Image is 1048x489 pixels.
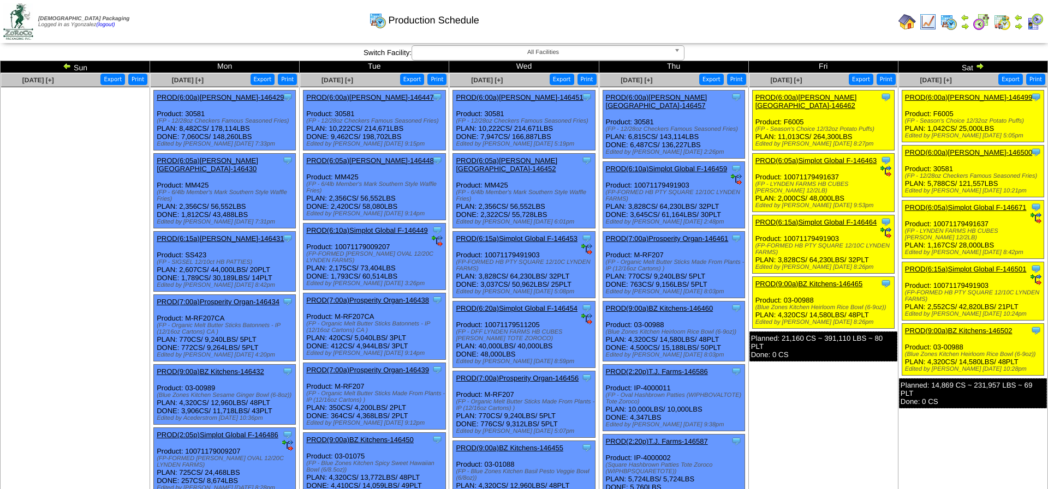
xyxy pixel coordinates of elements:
[577,74,597,85] button: Print
[282,440,293,451] img: ediSmall.gif
[770,76,802,84] a: [DATE] [+]
[432,236,443,246] img: ediSmall.gif
[755,304,894,311] div: (Blue Zones Kitchen Heirloom Rice Bowl (6-9oz))
[905,148,1032,156] a: PROD(6:00a)[PERSON_NAME]-146500
[755,280,863,288] a: PROD(9:00a)BZ Kitchens-146465
[453,232,595,298] div: Product: 10071179491903 PLAN: 3,828CS / 64,230LBS / 32PLT DONE: 3,037CS / 50,962LBS / 25PLT
[282,233,293,244] img: Tooltip
[880,166,891,177] img: ediSmall.gif
[306,460,445,473] div: (FP - Blue Zones Kitchen Spicy Sweet Hawaiian Bowl (6/8.5oz))
[432,364,443,375] img: Tooltip
[606,126,745,132] div: (FP - 12/28oz Checkers Famous Seasoned Fries)
[998,74,1023,85] button: Export
[63,62,72,70] img: arrowleft.gif
[877,74,896,85] button: Print
[905,188,1044,194] div: Edited by [PERSON_NAME] [DATE] 10:21pm
[456,93,583,101] a: PROD(6:00a)[PERSON_NAME]-146451
[157,282,295,288] div: Edited by [PERSON_NAME] [DATE] 8:42pm
[581,233,592,244] img: Tooltip
[157,431,278,439] a: PROD(2:05p)Simplot Global F-146486
[606,189,745,202] div: (FP-FORMED HB PTY SQUARE 12/10C LYNDEN FARMS)
[898,13,916,31] img: home.gif
[157,141,295,147] div: Edited by [PERSON_NAME] [DATE] 7:33pm
[603,162,745,228] div: Product: 10071179491903 PLAN: 3,828CS / 64,230LBS / 32PLT DONE: 3,645CS / 61,164LBS / 30PLT
[128,74,147,85] button: Print
[905,228,1044,241] div: (FP - LYNDEN FARMS HB CUBES [PERSON_NAME] 12/2LB)
[300,61,449,73] td: Tue
[157,93,284,101] a: PROD(6:00a)[PERSON_NAME]-146429
[3,3,33,40] img: zoroco-logo-small.webp
[731,163,742,174] img: Tooltip
[731,92,742,102] img: Tooltip
[306,118,445,124] div: (FP - 12/28oz Checkers Famous Seasoned Fries)
[456,156,557,173] a: PROD(6:05a)[PERSON_NAME][GEOGRAPHIC_DATA]-146452
[1026,74,1045,85] button: Print
[432,434,443,445] img: Tooltip
[306,350,445,357] div: Edited by [PERSON_NAME] [DATE] 9:14pm
[427,74,446,85] button: Print
[905,265,1027,273] a: PROD(6:15a)Simplot Global F-146501
[755,243,894,256] div: (FP-FORMED HB PTY SQUARE 12/10C LYNDEN FARMS)
[157,415,295,421] div: Edited by Acederstrom [DATE] 10:36pm
[157,118,295,124] div: (FP - 12/28oz Checkers Famous Seasoned Fries)
[581,92,592,102] img: Tooltip
[306,390,445,403] div: (FP - Organic Melt Butter Sticks Made From Plants - IP (12/16oz Cartons) )
[157,298,279,306] a: PROD(7:00a)Prosperity Organ-146434
[432,225,443,236] img: Tooltip
[905,366,1044,372] div: Edited by [PERSON_NAME] [DATE] 10:28pm
[1014,13,1023,22] img: arrowleft.gif
[306,93,433,101] a: PROD(6:00a)[PERSON_NAME]-146447
[471,76,503,84] span: [DATE] [+]
[278,74,297,85] button: Print
[416,46,670,59] span: All Facilities
[905,327,1013,335] a: PROD(9:00a)BZ Kitchens-146502
[306,296,429,304] a: PROD(7:00a)Prosperity Organ-146438
[899,378,1047,408] div: Planned: 14,869 CS ~ 231,957 LBS ~ 69 PLT Done: 0 CS
[905,118,1044,124] div: (FP - Season's Choice 12/32oz Potato Puffs)
[755,218,877,226] a: PROD(6:15a)Simplot Global F-146464
[581,372,592,383] img: Tooltip
[581,155,592,166] img: Tooltip
[606,392,745,405] div: (FP - Oval Hashbrown Patties (WIPHBOVALTOTE) Tote Zoroco)
[755,181,894,194] div: (FP - LYNDEN FARMS HB CUBES [PERSON_NAME] 12/2LB)
[97,22,115,28] a: (logout)
[456,358,594,365] div: Edited by [PERSON_NAME] [DATE] 8:59pm
[157,259,295,265] div: (FP - SIGSEL 12/10ct HB PATTIES)
[919,13,937,31] img: line_graph.gif
[456,259,594,272] div: (FP-FORMED HB PTY SQUARE 12/10C LYNDEN FARMS)
[606,149,745,155] div: Edited by [PERSON_NAME] [DATE] 2:26pm
[456,189,594,202] div: (FP - 6/4lb Member's Mark Southern Style Waffle Fries)
[755,141,894,147] div: Edited by [PERSON_NAME] [DATE] 8:27pm
[306,420,445,426] div: Edited by [PERSON_NAME] [DATE] 9:12pm
[599,61,748,73] td: Thu
[606,93,707,110] a: PROD(6:00a)[PERSON_NAME][GEOGRAPHIC_DATA]-146457
[157,189,295,202] div: (FP - 6/4lb Member's Mark Southern Style Waffle Fries)
[581,244,592,255] img: ediSmall.gif
[1031,274,1041,285] img: ediSmall.gif
[306,280,445,287] div: Edited by [PERSON_NAME] [DATE] 3:26pm
[453,90,595,150] div: Product: 30581 PLAN: 10,222CS / 214,671LBS DONE: 7,947CS / 166,887LBS
[880,227,891,238] img: ediSmall.gif
[699,74,724,85] button: Export
[905,351,1044,358] div: (Blue Zones Kitchen Heirloom Rice Bowl (6-9oz))
[905,93,1032,101] a: PROD(6:00a)[PERSON_NAME]-146499
[581,303,592,313] img: Tooltip
[603,365,745,431] div: Product: IP-4000011 PLAN: 10,000LBS / 10,000LBS DONE: 4,347LBS
[282,429,293,440] img: Tooltip
[603,232,745,298] div: Product: M-RF207 PLAN: 770CS / 9,240LBS / 5PLT DONE: 763CS / 9,156LBS / 5PLT
[432,92,443,102] img: Tooltip
[898,61,1047,73] td: Sat
[606,304,713,312] a: PROD(9:00a)BZ Kitchens-146460
[902,90,1044,142] div: Product: F6005 PLAN: 1,042CS / 25,000LBS
[752,277,894,329] div: Product: 03-00988 PLAN: 4,320CS / 14,580LBS / 48PLT
[150,61,300,73] td: Mon
[606,367,708,376] a: PROD(2:20p)T.J. Farms-146586
[306,226,428,234] a: PROD(6:10a)Simplot Global F-146449
[905,249,1044,256] div: Edited by [PERSON_NAME] [DATE] 8:42pm
[606,462,745,475] div: (Square Hashbrown Patties Tote Zoroco (WIPHBPSQUARETOTE))
[603,90,745,159] div: Product: 30581 PLAN: 6,815CS / 143,114LBS DONE: 6,487CS / 136,227LBS
[973,13,990,31] img: calendarblend.gif
[400,74,425,85] button: Export
[993,13,1011,31] img: calendarinout.gif
[303,363,445,430] div: Product: M-RF207 PLAN: 350CS / 4,200LBS / 2PLT DONE: 364CS / 4,368LBS / 2PLT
